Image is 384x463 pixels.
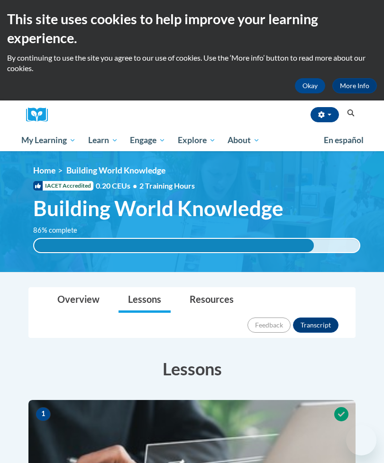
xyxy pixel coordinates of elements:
[311,107,339,122] button: Account Settings
[318,130,370,150] a: En español
[34,239,314,252] div: 86% complete
[172,129,222,151] a: Explore
[247,318,291,333] button: Feedback
[119,288,171,313] a: Lessons
[180,288,243,313] a: Resources
[124,129,172,151] a: Engage
[344,108,358,119] button: Search
[133,181,137,190] span: •
[88,135,118,146] span: Learn
[33,225,88,236] label: 86% complete
[14,129,370,151] div: Main menu
[222,129,266,151] a: About
[33,181,93,191] span: IACET Accredited
[26,108,55,122] img: Logo brand
[48,288,109,313] a: Overview
[346,425,376,455] iframe: Button to launch messaging window
[26,108,55,122] a: Cox Campus
[33,196,283,221] span: Building World Knowledge
[228,135,260,146] span: About
[7,9,377,48] h2: This site uses cookies to help improve your learning experience.
[295,78,325,93] button: Okay
[130,135,165,146] span: Engage
[36,407,51,421] span: 1
[178,135,216,146] span: Explore
[324,135,364,145] span: En español
[332,78,377,93] a: More Info
[96,181,139,191] span: 0.20 CEUs
[21,135,76,146] span: My Learning
[33,165,55,175] a: Home
[15,129,82,151] a: My Learning
[82,129,124,151] a: Learn
[66,165,165,175] span: Building World Knowledge
[139,181,195,190] span: 2 Training Hours
[28,357,356,381] h3: Lessons
[293,318,338,333] button: Transcript
[7,53,377,73] p: By continuing to use the site you agree to our use of cookies. Use the ‘More info’ button to read...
